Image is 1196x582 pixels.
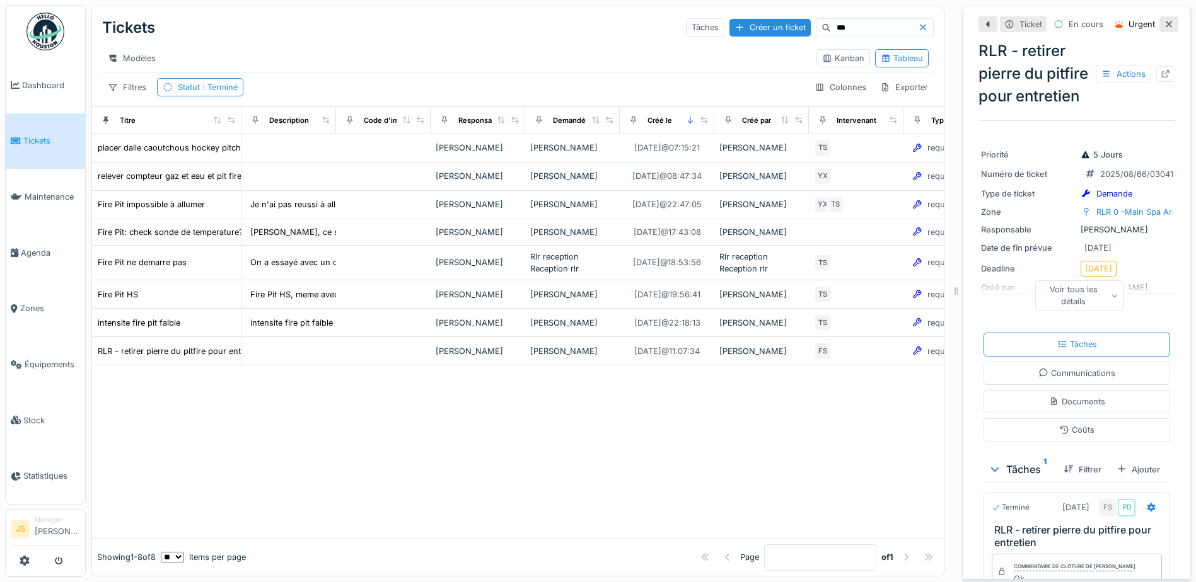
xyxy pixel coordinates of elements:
div: Exporter [874,78,934,96]
div: [PERSON_NAME] [530,288,615,300]
div: Code d'imputation [364,115,427,126]
div: En cours [1069,18,1103,30]
div: [PERSON_NAME] [436,288,520,300]
div: RLR - retirer pierre du pitfire pour entretien [98,345,262,357]
div: PD [1118,499,1135,516]
div: [PERSON_NAME] [436,345,520,357]
div: Intervenant [837,115,876,126]
span: Équipements [25,358,80,370]
div: Voir tous les détails [1035,280,1123,311]
a: Tickets [6,113,85,169]
div: Type de ticket [981,188,1076,200]
div: Urgent [1129,18,1155,30]
span: Statistiques [23,470,80,482]
div: Fire Pit HS, meme avec seche cheveux pas moyen ... [250,288,453,300]
div: Showing 1 - 8 of 8 [97,551,156,563]
div: [DATE] @ 22:18:13 [634,317,700,329]
div: Fire Pit impossible à allumer [98,198,205,210]
div: Fire Pit: check sonde de temperature? [98,226,243,238]
div: request [927,317,956,329]
div: request [927,142,956,154]
div: TS [814,139,832,157]
span: Zones [20,302,80,314]
a: Stock [6,392,85,448]
div: [PERSON_NAME], ce soir bcp des difficultés à all... [250,226,448,238]
div: request [927,170,956,182]
div: Zone [981,206,1076,218]
div: On a essayé avec un chalumeau mais n'a jamais d... [250,256,451,268]
span: Tickets [23,135,80,147]
div: RLR - retirer pierre du pitfire pour entretien [978,40,1175,108]
div: Commentaire de clôture de [PERSON_NAME] [1014,562,1135,571]
div: [PERSON_NAME] [719,170,804,182]
div: Fire Pit HS [98,288,138,300]
div: [DATE] @ 07:15:21 [634,142,700,154]
a: JS Manager[PERSON_NAME] [11,515,80,545]
div: Manager [35,515,80,525]
div: items per page [161,551,246,563]
div: Actions [1096,65,1151,83]
div: intensite fire pit faible [98,317,180,329]
div: Ajouter [1112,461,1165,478]
div: Rlr reception Reception rlr [719,251,804,275]
div: Kanban [822,52,864,64]
div: [PERSON_NAME] [981,224,1173,236]
div: request [927,226,956,238]
div: [DATE] @ 22:47:05 [632,198,702,210]
div: Créé par [742,115,771,126]
div: intensite fire pit faible [250,317,333,329]
div: Terminé [992,502,1030,513]
div: Statut [178,81,238,93]
li: [PERSON_NAME] [35,515,80,542]
div: Communications [1038,367,1115,379]
li: JS [11,520,30,539]
div: Responsable [981,224,1076,236]
div: 2025/08/66/03041 [1100,168,1173,180]
div: Deadline [981,263,1076,275]
div: TS [814,314,832,331]
h3: RLR - retirer pierre du pitfire pour entretien [994,524,1164,548]
div: [PERSON_NAME] [719,226,804,238]
div: request [927,256,956,268]
div: TS [814,285,832,303]
div: Fire Pit ne demarre pas [98,256,187,268]
a: Agenda [6,225,85,281]
div: request [927,345,956,357]
div: [DATE] [1062,501,1089,513]
div: YX [814,196,832,214]
div: Filtres [102,78,152,96]
div: Date de fin prévue [981,242,1076,254]
div: [PERSON_NAME] [719,198,804,210]
div: Tâches [1057,338,1097,350]
a: Maintenance [6,169,85,225]
div: request [927,198,956,210]
div: Filtrer [1059,461,1106,478]
div: Priorité [981,149,1076,161]
div: YX [814,168,832,185]
div: [PERSON_NAME] [436,142,520,154]
div: Rlr reception Reception rlr [530,251,615,275]
div: [PERSON_NAME] [530,345,615,357]
div: Créer un ticket [729,19,811,36]
div: Titre [120,115,136,126]
div: [PERSON_NAME] [719,317,804,329]
div: TS [814,254,832,271]
strong: of 1 [881,551,893,563]
div: [PERSON_NAME] [719,345,804,357]
sup: 1 [1043,462,1047,477]
div: Modèles [102,49,161,67]
div: [DATE] @ 08:47:34 [632,170,702,182]
div: [PERSON_NAME] [436,198,520,210]
div: request [927,288,956,300]
div: Demande [1096,188,1132,200]
span: Dashboard [22,79,80,91]
div: [PERSON_NAME] [530,226,615,238]
div: [PERSON_NAME] [530,170,615,182]
div: Créé le [647,115,672,126]
div: [DATE] @ 19:56:41 [634,288,700,300]
a: Dashboard [6,57,85,113]
div: relever compteur gaz et eau et pit fire [98,170,241,182]
div: Je n'ai pas reussi à allumer le feu. il n'avait... [250,198,423,210]
div: [DATE] @ 18:53:56 [633,256,701,268]
div: Tâches [989,462,1054,477]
